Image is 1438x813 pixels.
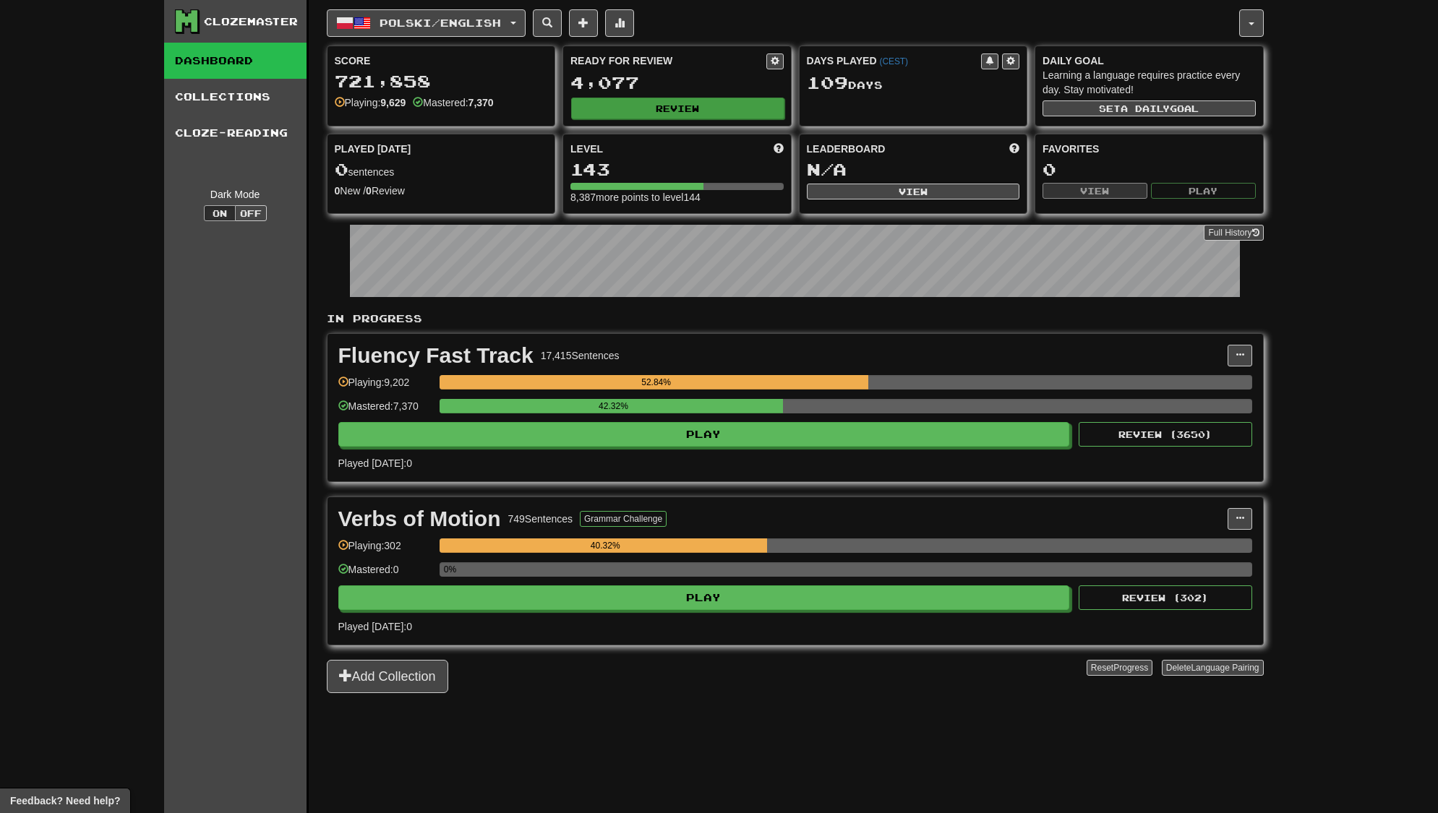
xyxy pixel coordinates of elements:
[338,621,412,632] span: Played [DATE]: 0
[570,190,784,205] div: 8,387 more points to level 144
[327,9,526,37] button: Polski/English
[1043,142,1256,156] div: Favorites
[570,53,766,68] div: Ready for Review
[327,311,1264,326] p: In Progress
[335,184,548,198] div: New / Review
[338,538,432,562] div: Playing: 302
[605,9,634,37] button: More stats
[533,9,562,37] button: Search sentences
[338,422,1070,447] button: Play
[571,98,784,119] button: Review
[1043,183,1147,199] button: View
[335,185,341,197] strong: 0
[338,399,432,423] div: Mastered: 7,370
[1121,103,1170,113] span: a daily
[570,74,784,92] div: 4,077
[444,399,783,413] div: 42.32%
[807,142,886,156] span: Leaderboard
[164,43,307,79] a: Dashboard
[1043,160,1256,178] div: 0
[235,205,267,221] button: Off
[1191,663,1259,673] span: Language Pairing
[807,184,1020,199] button: View
[807,74,1020,93] div: Day s
[366,185,372,197] strong: 0
[335,160,548,179] div: sentences
[879,56,908,66] a: (CEST)
[541,348,620,363] div: 17,415 Sentences
[807,72,848,93] span: 109
[338,345,534,366] div: Fluency Fast Track
[1043,68,1256,97] div: Learning a language requires practice every day. Stay motivated!
[335,95,406,110] div: Playing:
[1087,660,1152,676] button: ResetProgress
[335,53,548,68] div: Score
[1113,663,1148,673] span: Progress
[570,142,603,156] span: Level
[338,375,432,399] div: Playing: 9,202
[204,14,298,29] div: Clozemaster
[444,375,869,390] div: 52.84%
[807,159,847,179] span: N/A
[335,142,411,156] span: Played [DATE]
[204,205,236,221] button: On
[164,115,307,151] a: Cloze-Reading
[468,97,494,108] strong: 7,370
[569,9,598,37] button: Add sentence to collection
[338,585,1070,610] button: Play
[444,538,767,553] div: 40.32%
[335,72,548,90] div: 721,858
[175,187,296,202] div: Dark Mode
[338,508,501,530] div: Verbs of Motion
[338,562,432,586] div: Mastered: 0
[774,142,784,156] span: Score more points to level up
[580,511,667,527] button: Grammar Challenge
[1162,660,1264,676] button: DeleteLanguage Pairing
[327,660,448,693] button: Add Collection
[1079,585,1252,610] button: Review (302)
[1043,100,1256,116] button: Seta dailygoal
[164,79,307,115] a: Collections
[1204,225,1263,241] a: Full History
[335,159,348,179] span: 0
[380,17,501,29] span: Polski / English
[10,793,120,808] span: Open feedback widget
[570,160,784,178] div: 143
[1009,142,1019,156] span: This week in points, UTC
[413,95,493,110] div: Mastered:
[1151,183,1256,199] button: Play
[807,53,982,68] div: Days Played
[508,512,573,526] div: 749 Sentences
[1043,53,1256,68] div: Daily Goal
[338,457,412,469] span: Played [DATE]: 0
[380,97,406,108] strong: 9,629
[1079,422,1252,447] button: Review (3650)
